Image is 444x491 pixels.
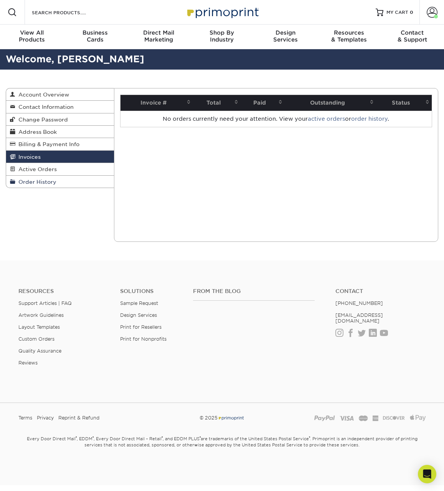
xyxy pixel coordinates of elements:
[18,360,38,366] a: Reviews
[254,29,317,43] div: Services
[37,412,54,424] a: Privacy
[15,154,41,160] span: Invoices
[63,25,127,49] a: BusinessCards
[15,104,74,110] span: Contact Information
[317,25,380,49] a: Resources& Templates
[63,29,127,43] div: Cards
[190,25,254,49] a: Shop ByIndustry
[127,25,190,49] a: Direct MailMarketing
[18,288,109,295] h4: Resources
[6,88,114,101] a: Account Overview
[193,95,241,111] th: Total
[335,288,426,295] a: Contact
[381,29,444,43] div: & Support
[58,412,99,424] a: Reprint & Refund
[127,29,190,43] div: Marketing
[254,29,317,36] span: Design
[63,29,127,36] span: Business
[2,468,65,488] iframe: Google Customer Reviews
[18,312,64,318] a: Artwork Guidelines
[335,300,383,306] a: [PHONE_NUMBER]
[120,111,432,127] td: No orders currently need your attention. View your or .
[308,116,345,122] a: active orders
[386,9,408,16] span: MY CART
[381,29,444,36] span: Contact
[120,336,167,342] a: Print for Nonprofits
[18,324,60,330] a: Layout Templates
[317,29,380,36] span: Resources
[184,4,261,20] img: Primoprint
[190,29,254,43] div: Industry
[6,126,114,138] a: Address Book
[285,95,376,111] th: Outstanding
[18,348,61,354] a: Quality Assurance
[15,166,57,172] span: Active Orders
[335,312,383,324] a: [EMAIL_ADDRESS][DOMAIN_NAME]
[18,412,32,424] a: Terms
[76,436,77,439] sup: ®
[120,288,181,295] h4: Solutions
[92,436,94,439] sup: ®
[6,176,114,188] a: Order History
[31,8,106,17] input: SEARCH PRODUCTS.....
[120,95,193,111] th: Invoice #
[15,141,79,147] span: Billing & Payment Info
[6,138,114,150] a: Billing & Payment Info
[162,436,163,439] sup: ®
[6,151,114,163] a: Invoices
[418,465,436,483] div: Open Intercom Messenger
[410,10,413,15] span: 0
[120,324,162,330] a: Print for Resellers
[120,300,158,306] a: Sample Request
[15,117,68,123] span: Change Password
[200,436,201,439] sup: ®
[6,101,114,113] a: Contact Information
[254,25,317,49] a: DesignServices
[351,116,388,122] a: order history
[6,433,438,467] small: Every Door Direct Mail , EDDM , Every Door Direct Mail – Retail , and EDDM PLUS are trademarks of...
[6,113,114,126] a: Change Password
[15,92,69,98] span: Account Overview
[190,29,254,36] span: Shop By
[120,312,157,318] a: Design Services
[6,163,114,175] a: Active Orders
[152,412,292,424] div: © 2025
[15,179,56,185] span: Order History
[218,415,244,421] img: Primoprint
[376,95,432,111] th: Status
[18,336,54,342] a: Custom Orders
[15,129,57,135] span: Address Book
[241,95,285,111] th: Paid
[317,29,380,43] div: & Templates
[309,436,310,439] sup: ®
[127,29,190,36] span: Direct Mail
[18,300,72,306] a: Support Articles | FAQ
[381,25,444,49] a: Contact& Support
[193,288,315,295] h4: From the Blog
